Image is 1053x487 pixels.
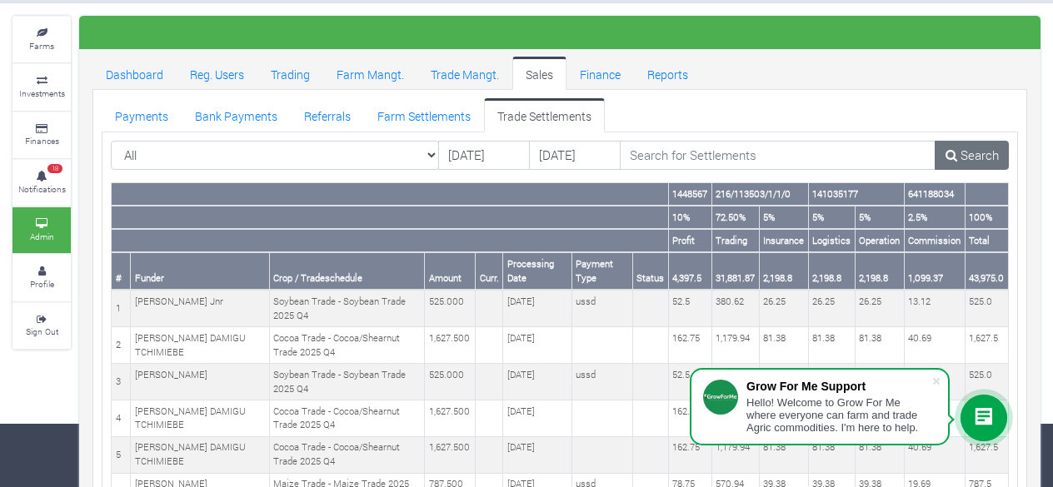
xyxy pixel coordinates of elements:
[503,252,572,290] th: Processing Date
[855,229,904,252] th: Operation
[269,290,424,326] td: Soybean Trade - Soybean Trade 2025 Q4
[711,206,759,229] th: 72.50%
[364,98,484,132] a: Farm Settlements
[571,364,632,400] td: ussd
[503,400,572,437] td: [DATE]
[620,141,936,171] input: Search for Settlements
[12,17,71,62] a: Farms
[965,436,1008,473] td: 1,627.5
[503,364,572,400] td: [DATE]
[182,98,291,132] a: Bank Payments
[855,327,904,364] td: 81.38
[668,400,711,437] td: 162.75
[855,252,904,290] th: 2,198.8
[855,206,904,229] th: 5%
[759,327,808,364] td: 81.38
[904,252,965,290] th: 1,099.37
[269,364,424,400] td: Soybean Trade - Soybean Trade 2025 Q4
[746,396,931,434] div: Hello! Welcome to Grow For Me where everyone can farm and trade Agric commodities. I'm here to help.
[965,206,1008,229] th: 100%
[269,252,424,290] th: Crop / Tradeschedule
[808,183,904,206] th: 141035177
[269,400,424,437] td: Cocoa Trade - Cocoa/Shearnut Trade 2025 Q4
[323,57,417,90] a: Farm Mangt.
[904,327,965,364] td: 40.69
[503,436,572,473] td: [DATE]
[18,183,66,195] small: Notifications
[668,206,711,229] th: 10%
[571,252,632,290] th: Payment Type
[177,57,257,90] a: Reg. Users
[112,290,131,326] td: 1
[904,229,965,252] th: Commission
[112,327,131,364] td: 2
[668,327,711,364] td: 162.75
[965,364,1008,400] td: 525.0
[759,229,808,252] th: Insurance
[425,400,476,437] td: 1,627.500
[668,290,711,326] td: 52.5
[668,229,711,252] th: Profit
[855,436,904,473] td: 81.38
[759,364,808,400] td: 26.25
[131,327,270,364] td: [PERSON_NAME] DAMIGU TCHIMIEBE
[759,436,808,473] td: 81.38
[112,400,131,437] td: 4
[632,252,668,290] th: Status
[529,141,621,171] input: DD/MM/YYYY
[12,303,71,349] a: Sign Out
[131,436,270,473] td: [PERSON_NAME] DAMIGU TCHIMIEBE
[965,229,1008,252] th: Total
[711,364,759,400] td: 380.62
[25,135,59,147] small: Finances
[711,252,759,290] th: 31,881.87
[503,327,572,364] td: [DATE]
[965,252,1008,290] th: 43,975.0
[566,57,634,90] a: Finance
[112,252,131,290] th: #
[425,290,476,326] td: 525.000
[92,57,177,90] a: Dashboard
[425,327,476,364] td: 1,627.500
[30,231,54,242] small: Admin
[808,327,855,364] td: 81.38
[759,290,808,326] td: 26.25
[47,164,62,174] span: 18
[808,229,855,252] th: Logistics
[668,252,711,290] th: 4,397.5
[711,436,759,473] td: 1,179.94
[29,40,54,52] small: Farms
[711,290,759,326] td: 380.62
[269,327,424,364] td: Cocoa Trade - Cocoa/Shearnut Trade 2025 Q4
[269,436,424,473] td: Cocoa Trade - Cocoa/Shearnut Trade 2025 Q4
[131,364,270,400] td: [PERSON_NAME]
[711,229,759,252] th: Trading
[965,290,1008,326] td: 525.0
[131,252,270,290] th: Funder
[503,290,572,326] td: [DATE]
[112,436,131,473] td: 5
[571,290,632,326] td: ussd
[759,206,808,229] th: 5%
[904,183,965,206] th: 641188034
[855,364,904,400] td: 26.25
[12,207,71,253] a: Admin
[425,436,476,473] td: 1,627.500
[904,364,965,400] td: 13.12
[512,57,566,90] a: Sales
[759,252,808,290] th: 2,198.8
[935,141,1009,171] a: Search
[131,290,270,326] td: [PERSON_NAME] Jnr
[131,400,270,437] td: [PERSON_NAME] DAMIGU TCHIMIEBE
[668,364,711,400] td: 52.5
[112,364,131,400] td: 3
[12,112,71,158] a: Finances
[808,290,855,326] td: 26.25
[30,278,54,290] small: Profile
[965,327,1008,364] td: 1,627.5
[711,183,808,206] th: 216/113503/1/1/0
[257,57,323,90] a: Trading
[668,436,711,473] td: 162.75
[417,57,512,90] a: Trade Mangt.
[26,325,58,337] small: Sign Out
